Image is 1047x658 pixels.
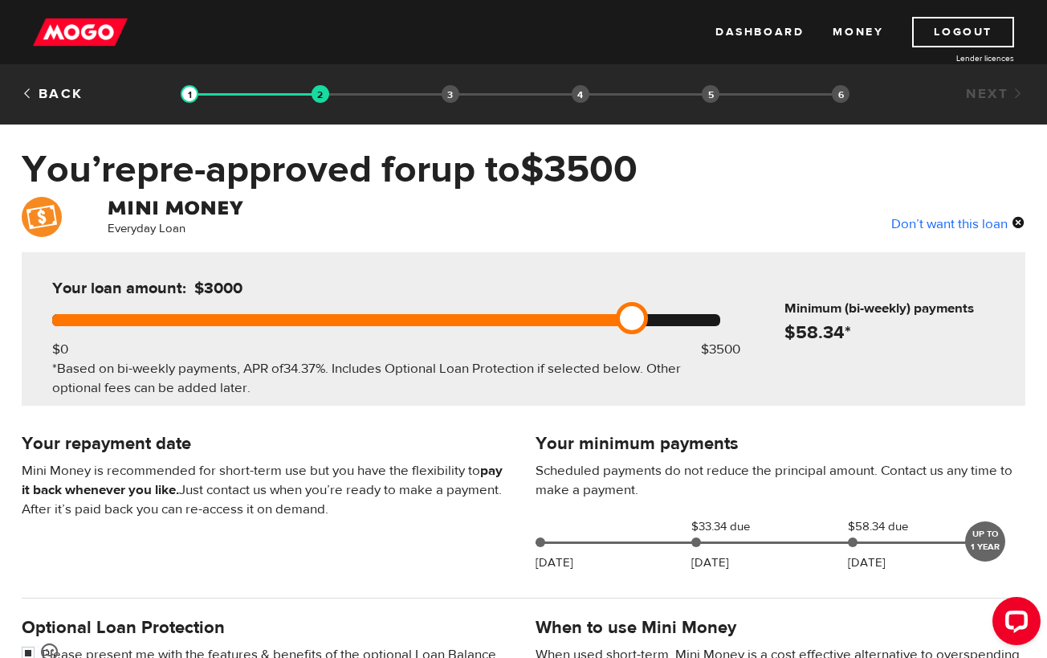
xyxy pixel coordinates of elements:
h5: Your loan amount: [52,279,380,298]
span: $3000 [194,278,242,298]
p: [DATE] [848,554,886,573]
div: Don’t want this loan [891,213,1025,234]
b: pay it back whenever you like. [22,462,503,499]
div: *Based on bi-weekly payments, APR of . Includes Optional Loan Protection if selected below. Other... [52,359,720,398]
a: Lender licences [894,52,1014,64]
img: transparent-188c492fd9eaac0f573672f40bb141c2.gif [312,85,329,103]
h1: You’re pre-approved for up to [22,149,1025,190]
span: 34.37% [283,360,325,378]
a: Back [22,85,84,103]
h4: Your minimum payments [536,432,1025,455]
span: $3500 [520,145,638,194]
span: $58.34 due [848,517,928,537]
h4: Optional Loan Protection [22,616,511,639]
span: 58.34 [796,321,845,344]
a: Next [966,85,1025,103]
a: Dashboard [715,17,804,47]
span: $33.34 due [691,517,772,537]
h4: $ [784,321,1019,344]
p: [DATE] [691,554,729,573]
p: [DATE] [536,554,573,573]
h4: Your repayment date [22,432,511,455]
div: UP TO 1 YEAR [965,521,1005,562]
h6: Minimum (bi-weekly) payments [784,299,1019,318]
img: mogo_logo-11ee424be714fa7cbb0f0f49df9e16ec.png [33,17,128,47]
div: $0 [52,340,68,359]
p: Mini Money is recommended for short-term use but you have the flexibility to Just contact us when... [22,461,511,519]
a: Logout [912,17,1014,47]
a: Money [833,17,883,47]
h4: When to use Mini Money [536,616,736,639]
div: $3500 [701,340,740,359]
img: transparent-188c492fd9eaac0f573672f40bb141c2.gif [181,85,198,103]
p: Scheduled payments do not reduce the principal amount. Contact us any time to make a payment. [536,461,1025,500]
iframe: LiveChat chat widget [980,591,1047,658]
